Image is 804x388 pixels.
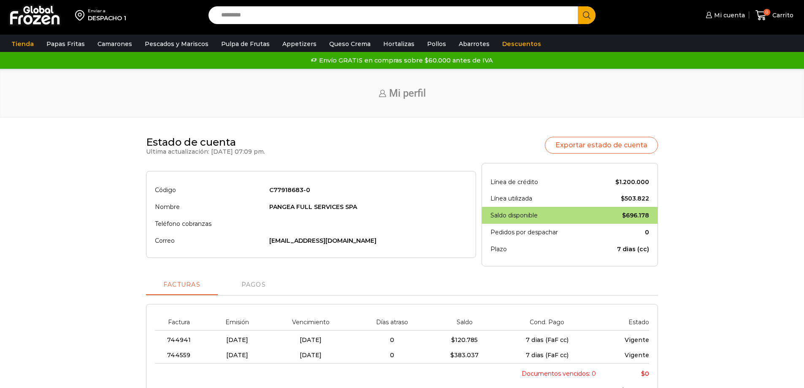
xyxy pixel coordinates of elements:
span: [DATE] [226,351,248,359]
th: Código [155,180,265,198]
span: 7 dias (FaF cc) [526,351,568,359]
span: Mi cuenta [712,11,745,19]
th: Teléfono cobranzas [155,215,265,232]
bdi: 1.200.000 [615,178,649,186]
span: Vencimiento [292,318,330,326]
h2: Estado de cuenta [146,136,265,149]
a: Appetizers [278,36,321,52]
span: Vigente [625,336,649,344]
a: Abarrotes [455,36,494,52]
a: Queso Crema [325,36,375,52]
th: Nombre [155,198,265,215]
a: Descuentos [498,36,545,52]
th: Saldo disponible [490,207,594,224]
a: Papas Fritas [42,36,89,52]
div: Enviar a [88,8,126,14]
bdi: 0 [641,370,649,377]
a: Pescados y Mariscos [141,36,213,52]
a: Pollos [423,36,450,52]
bdi: 696.178 [622,212,649,219]
span: 0 [390,351,394,359]
a: Pagos [218,275,290,295]
img: address-field-icon.svg [75,8,88,22]
a: Exportar estado de cuenta [545,137,658,154]
a: Camarones [93,36,136,52]
span: 744559 [167,351,190,359]
span: Facturas [163,282,200,288]
th: Correo [155,232,265,249]
a: 0 Carrito [753,5,796,25]
span: Días atraso [376,318,408,326]
bdi: 383.037 [450,351,479,359]
th: Pedidos por despachar [490,224,594,241]
span: $ [451,336,455,344]
span: Vigente [625,351,649,359]
span: Mi perfil [389,87,426,99]
span: $ [615,178,619,186]
td: C77918683-0 [265,180,467,198]
a: Pulpa de Frutas [217,36,274,52]
span: $ [450,351,454,359]
button: Search button [578,6,596,24]
th: Plazo [490,241,594,258]
bdi: 503.822 [621,195,649,202]
p: Ultima actualización: [DATE] 07:09 pm. [146,149,265,155]
span: $ [622,212,626,219]
a: Hortalizas [379,36,419,52]
td: 0 [594,224,649,241]
span: $ [621,195,625,202]
span: 0 [763,9,770,16]
span: Pagos [241,282,266,288]
span: [DATE] [300,351,322,359]
span: Carrito [770,11,793,19]
span: [DATE] [300,336,322,344]
a: Tienda [7,36,38,52]
span: 7 dias (FaF cc) [526,336,568,344]
div: DESPACHO 1 [88,14,126,22]
td: 7 dias (cc) [594,241,649,258]
th: Documentos vencidos: 0 [480,364,600,382]
span: Emisión [225,318,249,326]
span: Cond. Pago [530,318,564,326]
span: 744941 [167,336,191,344]
th: Línea utilizada [490,190,594,207]
td: [EMAIL_ADDRESS][DOMAIN_NAME] [265,232,467,249]
td: PANGEA FULL SERVICES SPA [265,198,467,215]
span: [DATE] [226,336,248,344]
bdi: 120.785 [451,336,478,344]
span: Estado [628,318,649,326]
span: $ [641,370,645,377]
a: Mi cuenta [704,7,745,24]
span: Saldo [457,318,473,326]
a: Facturas [146,275,218,295]
span: 0 [390,336,394,344]
th: Línea de crédito [490,172,594,190]
span: Factura [168,318,190,326]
